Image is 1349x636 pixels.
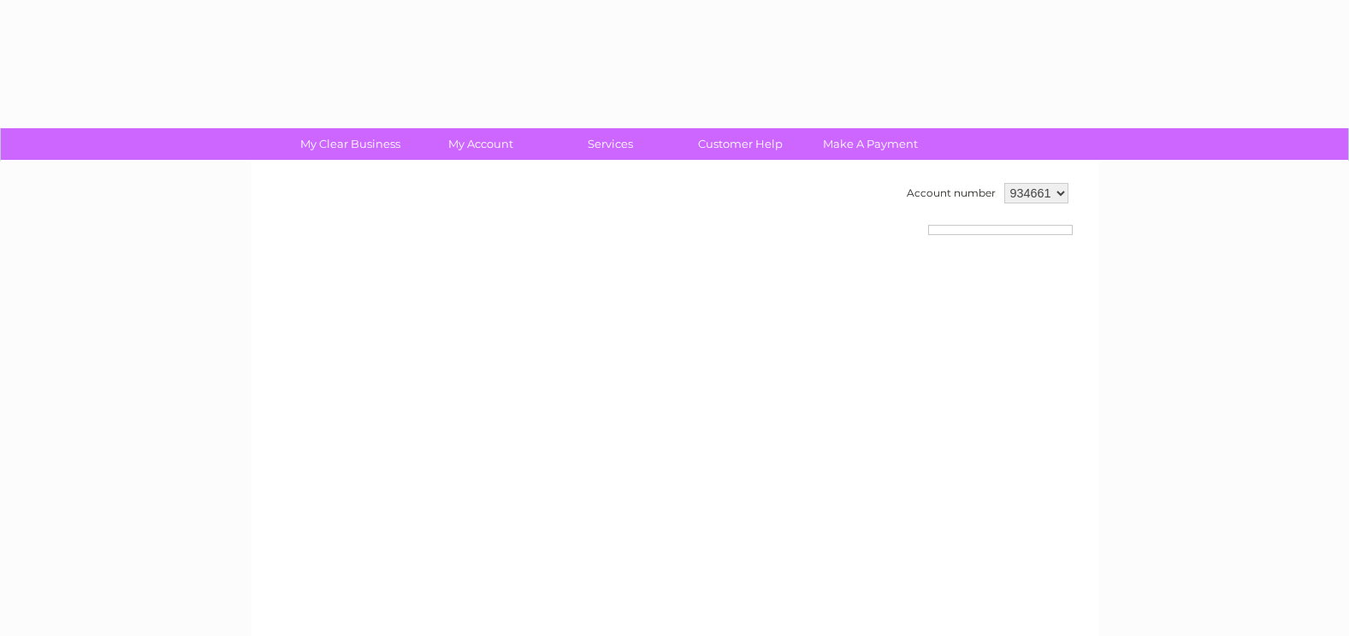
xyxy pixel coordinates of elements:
a: Services [540,128,681,160]
a: Make A Payment [800,128,941,160]
a: Customer Help [670,128,811,160]
a: My Account [410,128,551,160]
td: Account number [902,179,1000,208]
a: My Clear Business [280,128,421,160]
